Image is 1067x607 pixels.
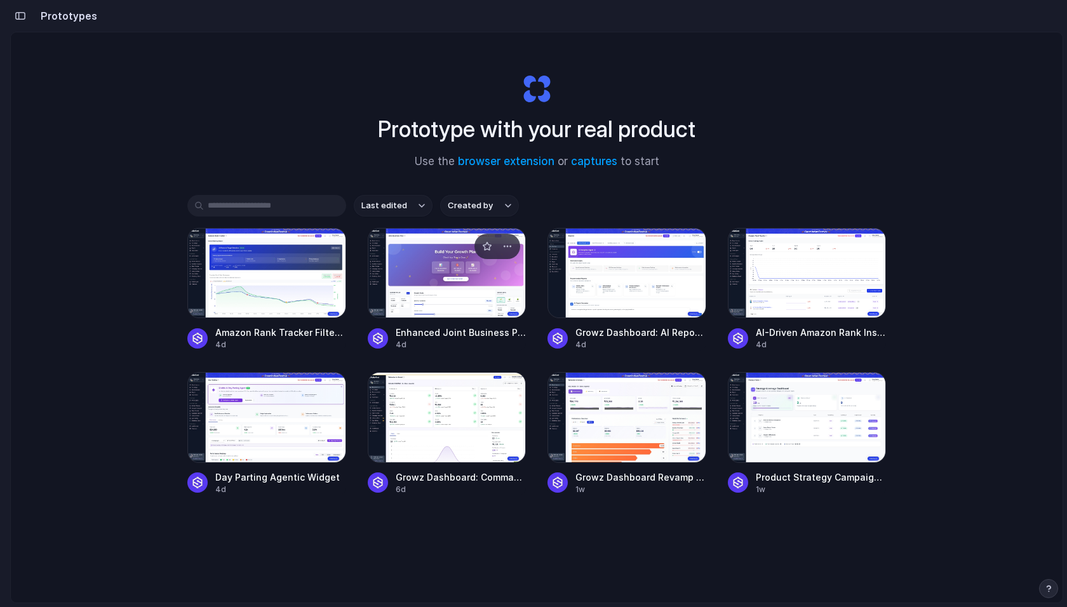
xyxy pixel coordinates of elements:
[396,470,527,484] span: Growz Dashboard: Command Bar Feature
[187,228,346,350] a: Amazon Rank Tracker Filters & Layout OptimizationAmazon Rank Tracker Filters & Layout Optimization4d
[368,228,527,350] a: Enhanced Joint Business Plan UIEnhanced Joint Business Plan UI4d
[756,339,887,350] div: 4d
[728,372,887,495] a: Product Strategy Campaign OverviewProduct Strategy Campaign Overview1w
[728,228,887,350] a: AI-Driven Amazon Rank InsightsAI-Driven Amazon Rank Insights4d
[571,155,617,168] a: captures
[415,154,659,170] span: Use the or to start
[547,372,706,495] a: Growz Dashboard Revamp with shadcn-uiGrowz Dashboard Revamp with shadcn-ui1w
[440,195,519,217] button: Created by
[368,372,527,495] a: Growz Dashboard: Command Bar FeatureGrowz Dashboard: Command Bar Feature6d
[361,199,407,212] span: Last edited
[396,484,527,495] div: 6d
[36,8,97,23] h2: Prototypes
[448,199,493,212] span: Created by
[756,484,887,495] div: 1w
[575,484,706,495] div: 1w
[187,372,346,495] a: Day Parting Agentic WidgetDay Parting Agentic Widget4d
[215,470,346,484] span: Day Parting Agentic Widget
[756,326,887,339] span: AI-Driven Amazon Rank Insights
[458,155,554,168] a: browser extension
[215,326,346,339] span: Amazon Rank Tracker Filters & Layout Optimization
[354,195,433,217] button: Last edited
[215,484,346,495] div: 4d
[756,470,887,484] span: Product Strategy Campaign Overview
[396,339,527,350] div: 4d
[547,228,706,350] a: Growz Dashboard: AI Report & Alerts SectionGrowz Dashboard: AI Report & Alerts Section4d
[215,339,346,350] div: 4d
[396,326,527,339] span: Enhanced Joint Business Plan UI
[378,112,695,146] h1: Prototype with your real product
[575,326,706,339] span: Growz Dashboard: AI Report & Alerts Section
[575,470,706,484] span: Growz Dashboard Revamp with shadcn-ui
[575,339,706,350] div: 4d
